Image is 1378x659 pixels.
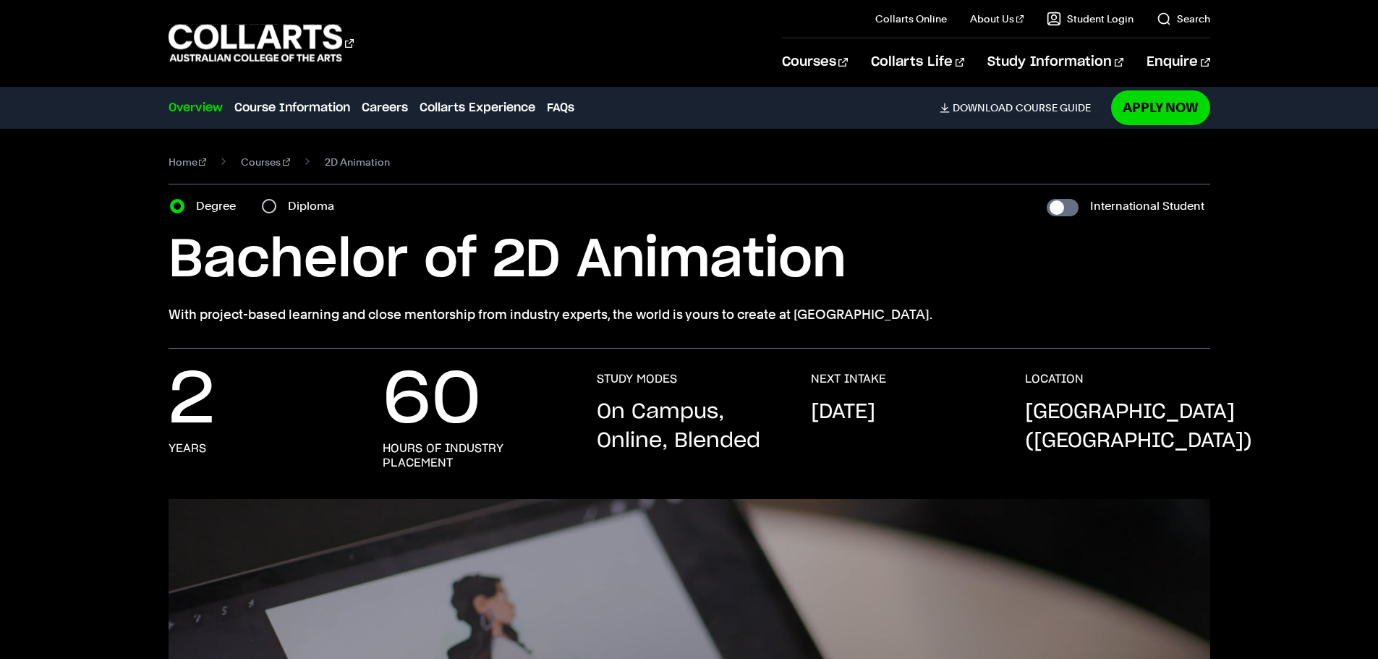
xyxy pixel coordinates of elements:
[547,99,574,116] a: FAQs
[597,398,782,456] p: On Campus, Online, Blended
[1025,372,1084,386] h3: LOCATION
[383,441,568,470] h3: Hours of industry placement
[1111,90,1210,124] a: Apply Now
[811,398,875,427] p: [DATE]
[1147,38,1209,86] a: Enquire
[970,12,1024,26] a: About Us
[420,99,535,116] a: Collarts Experience
[1157,12,1210,26] a: Search
[383,372,481,430] p: 60
[1047,12,1134,26] a: Student Login
[169,99,223,116] a: Overview
[811,372,886,386] h3: NEXT INTAKE
[871,38,964,86] a: Collarts Life
[169,441,206,456] h3: Years
[196,196,244,216] label: Degree
[875,12,947,26] a: Collarts Online
[1090,196,1204,216] label: International Student
[241,152,290,172] a: Courses
[169,22,354,64] div: Go to homepage
[169,152,207,172] a: Home
[597,372,677,386] h3: STUDY MODES
[782,38,848,86] a: Courses
[940,101,1102,114] a: DownloadCourse Guide
[288,196,343,216] label: Diploma
[362,99,408,116] a: Careers
[234,99,350,116] a: Course Information
[169,372,215,430] p: 2
[987,38,1123,86] a: Study Information
[169,228,1210,293] h1: Bachelor of 2D Animation
[169,305,1210,325] p: With project-based learning and close mentorship from industry experts, the world is yours to cre...
[325,152,390,172] span: 2D Animation
[1025,398,1252,456] p: [GEOGRAPHIC_DATA] ([GEOGRAPHIC_DATA])
[953,101,1013,114] span: Download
